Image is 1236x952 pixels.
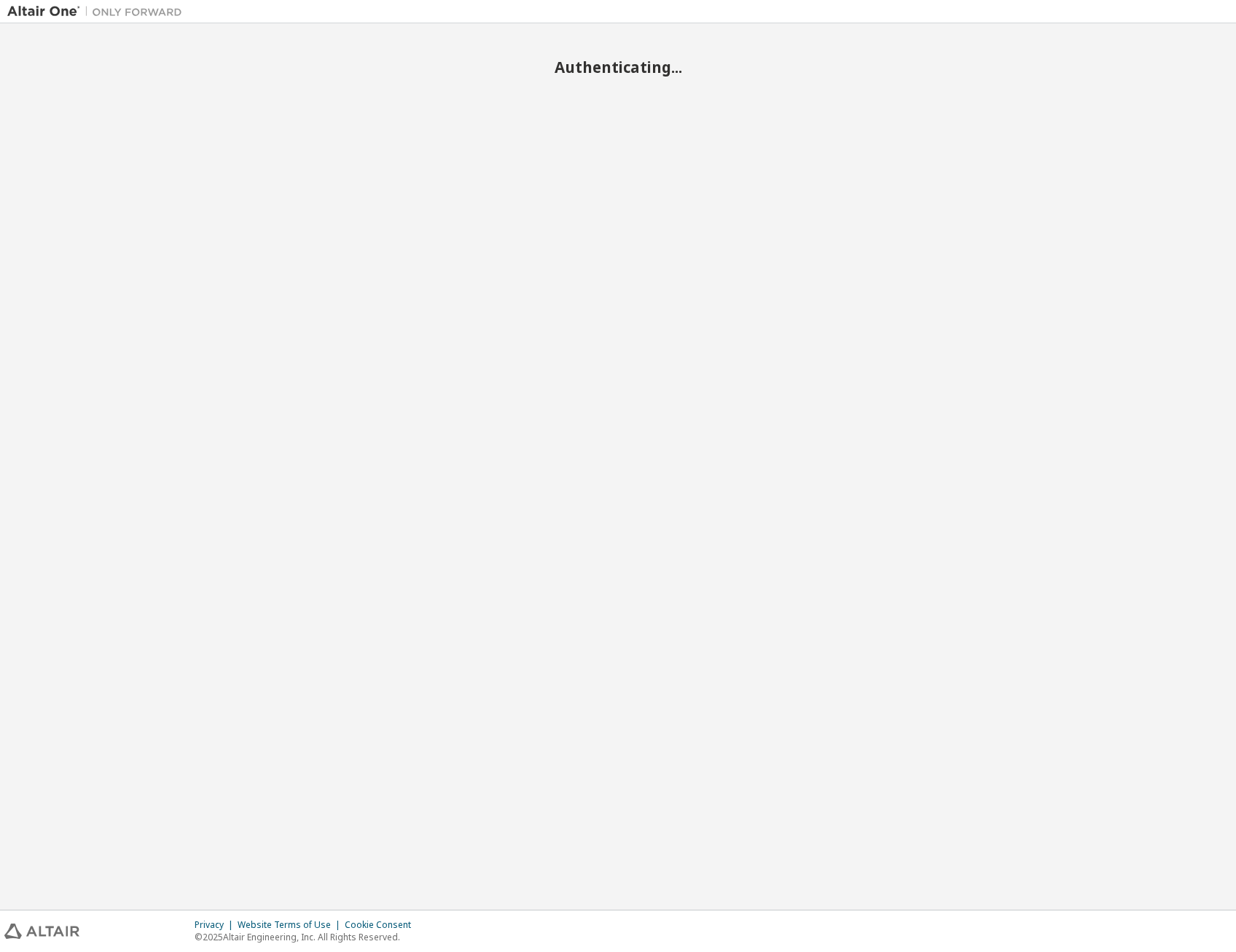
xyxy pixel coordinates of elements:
p: © 2025 Altair Engineering, Inc. All Rights Reserved. [195,931,420,943]
div: Website Terms of Use [238,919,345,931]
h2: Authenticating... [7,58,1229,77]
div: Cookie Consent [345,919,420,931]
div: Privacy [195,919,238,931]
img: Altair One [7,4,189,19]
img: altair_logo.svg [4,924,79,939]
